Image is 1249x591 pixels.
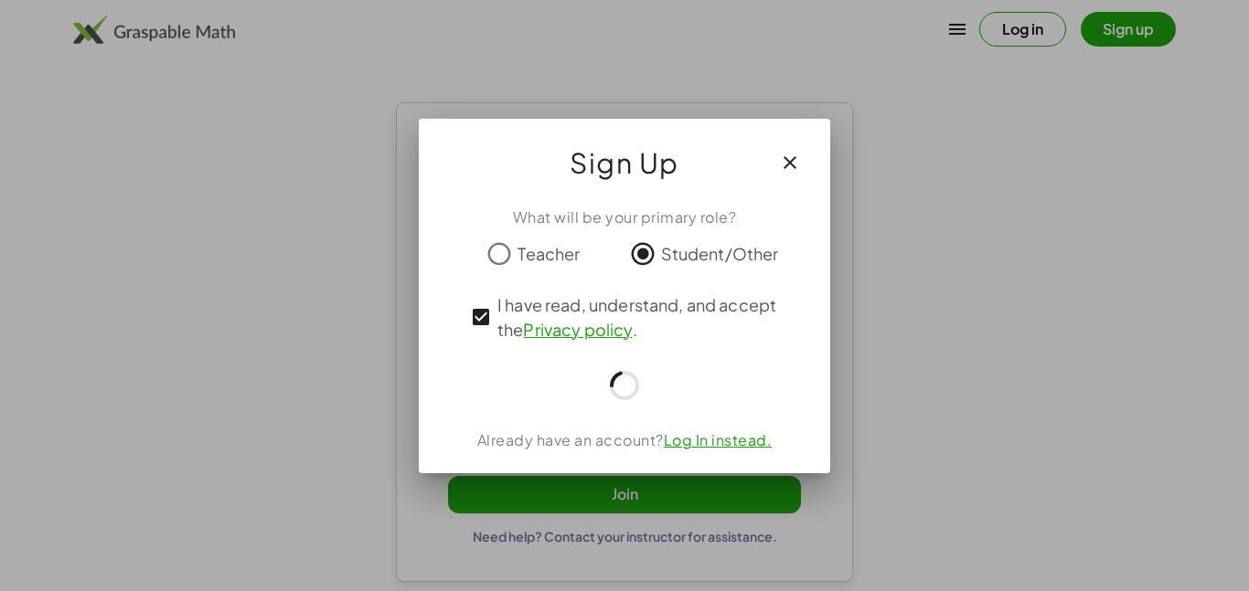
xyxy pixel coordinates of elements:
[661,241,779,266] span: Student/Other
[497,292,785,342] span: I have read, understand, and accept the .
[441,429,808,451] div: Already have an account?
[570,141,679,185] span: Sign Up
[664,430,773,449] a: Log In instead.
[441,206,808,228] div: What will be your primary role?
[518,241,580,266] span: Teacher
[523,319,632,340] a: Privacy policy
